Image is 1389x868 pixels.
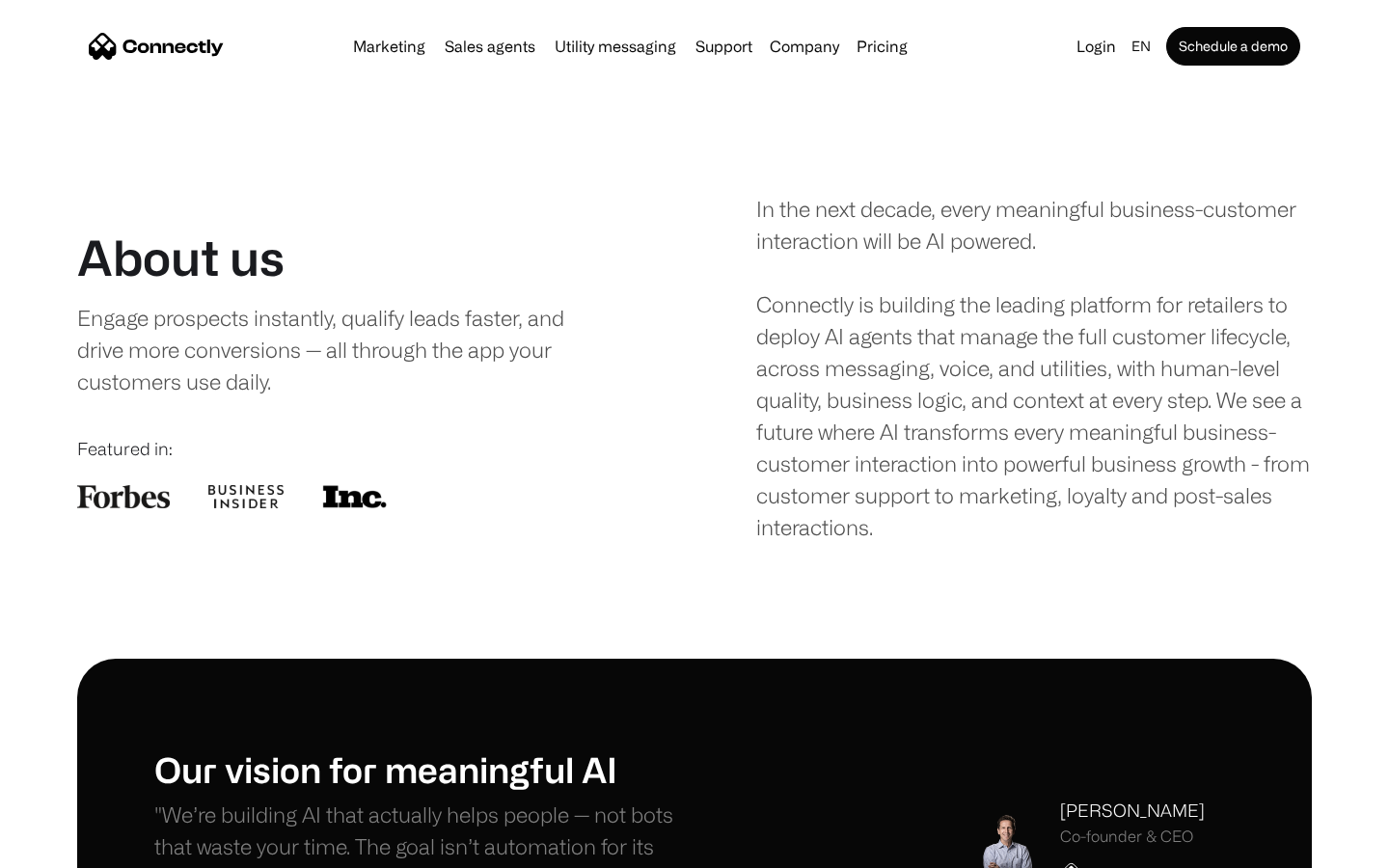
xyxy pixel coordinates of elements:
div: Engage prospects instantly, qualify leads faster, and drive more conversions — all through the ap... [77,302,605,397]
a: Schedule a demo [1166,27,1300,66]
div: Co-founder & CEO [1060,827,1205,846]
a: Sales agents [437,39,543,54]
div: In the next decade, every meaningful business-customer interaction will be AI powered. Connectly ... [756,193,1312,543]
ul: Language list [39,834,116,861]
aside: Language selected: English [19,832,116,861]
div: [PERSON_NAME] [1060,798,1205,824]
div: Company [770,33,839,60]
h1: Our vision for meaningful AI [154,748,694,790]
h1: About us [77,229,285,286]
a: Marketing [345,39,433,54]
a: Utility messaging [547,39,684,54]
a: Support [688,39,760,54]
div: Featured in: [77,436,633,462]
div: en [1131,33,1151,60]
a: Pricing [849,39,915,54]
a: Login [1069,33,1124,60]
